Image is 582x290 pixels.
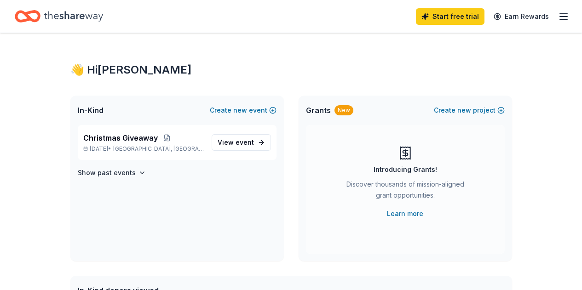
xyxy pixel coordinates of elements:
span: In-Kind [78,105,104,116]
div: Introducing Grants! [374,164,437,175]
a: Start free trial [416,8,484,25]
span: new [457,105,471,116]
div: Discover thousands of mission-aligned grant opportunities. [343,179,468,205]
span: Grants [306,105,331,116]
span: View [218,137,254,148]
p: [DATE] • [83,145,204,153]
span: event [236,138,254,146]
span: Christmas Giveaway [83,132,158,143]
button: Show past events [78,167,146,178]
div: 👋 Hi [PERSON_NAME] [70,63,512,77]
a: Earn Rewards [488,8,554,25]
button: Createnewevent [210,105,277,116]
a: Home [15,6,103,27]
a: Learn more [387,208,423,219]
button: Createnewproject [434,105,505,116]
span: [GEOGRAPHIC_DATA], [GEOGRAPHIC_DATA] [113,145,204,153]
a: View event [212,134,271,151]
span: new [233,105,247,116]
div: New [334,105,353,115]
h4: Show past events [78,167,136,178]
